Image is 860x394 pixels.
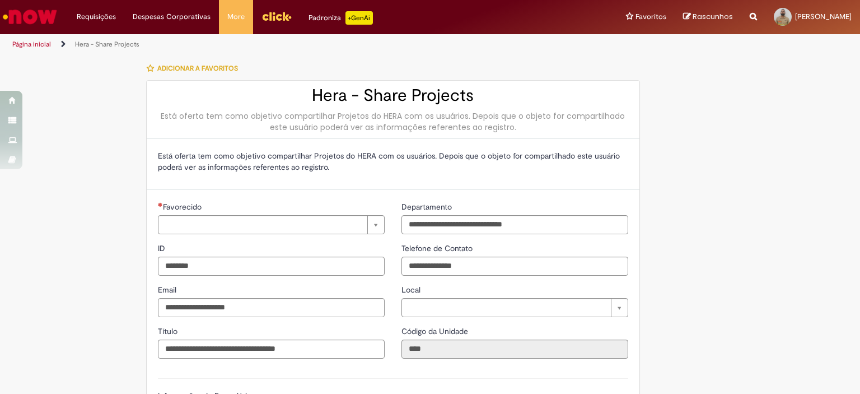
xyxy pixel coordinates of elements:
[401,202,454,212] span: Departamento
[227,11,245,22] span: More
[683,12,733,22] a: Rascunhos
[309,11,373,25] div: Padroniza
[133,11,211,22] span: Despesas Corporativas
[157,64,238,73] span: Adicionar a Favoritos
[158,340,385,359] input: Título
[158,326,180,336] span: Título
[158,150,628,173] p: Está oferta tem como objetivo compartilhar Projetos do HERA com os usuários. Depois que o objeto ...
[77,11,116,22] span: Requisições
[158,202,163,207] span: Necessários
[401,326,470,336] span: Somente leitura - Código da Unidade
[401,285,423,295] span: Local
[163,202,204,212] span: Necessários - Favorecido
[158,110,628,133] div: Está oferta tem como objetivo compartilhar Projetos do HERA com os usuários. Depois que o objeto ...
[345,11,373,25] p: +GenAi
[146,57,244,80] button: Adicionar a Favoritos
[635,11,666,22] span: Favoritos
[401,215,628,234] input: Departamento
[158,215,385,234] a: Limpar campo Favorecido
[158,86,628,105] h2: Hera - Share Projects
[401,340,628,359] input: Código da Unidade
[401,243,475,253] span: Telefone de Contato
[158,243,167,253] span: ID
[158,257,385,276] input: ID
[8,34,565,55] ul: Trilhas de página
[261,8,292,25] img: click_logo_yellow_360x200.png
[401,298,628,317] a: Limpar campo Local
[1,6,59,28] img: ServiceNow
[158,298,385,317] input: Email
[693,11,733,22] span: Rascunhos
[795,12,852,21] span: [PERSON_NAME]
[401,257,628,276] input: Telefone de Contato
[158,285,179,295] span: Email
[401,326,470,337] label: Somente leitura - Código da Unidade
[75,40,139,49] a: Hera - Share Projects
[12,40,51,49] a: Página inicial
